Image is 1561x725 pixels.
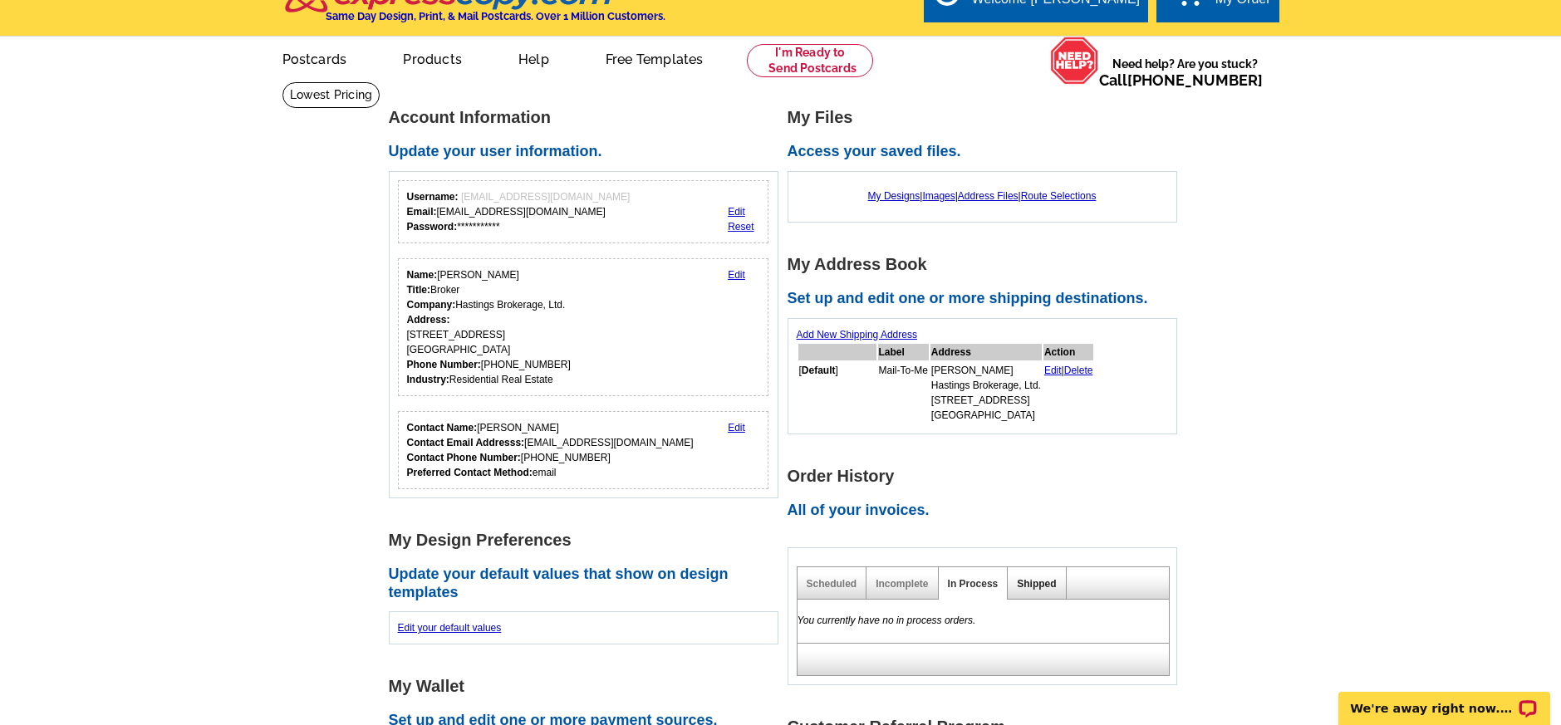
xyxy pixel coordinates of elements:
th: Address [930,344,1042,360]
h4: Same Day Design, Print, & Mail Postcards. Over 1 Million Customers. [326,10,665,22]
td: [ ] [798,362,876,424]
h1: My Wallet [389,678,788,695]
strong: Industry: [407,374,449,385]
div: [PERSON_NAME] Broker Hastings Brokerage, Ltd. [STREET_ADDRESS] [GEOGRAPHIC_DATA] [PHONE_NUMBER] R... [407,267,571,387]
td: | [1043,362,1094,424]
strong: Contact Email Addresss: [407,437,525,448]
strong: Email: [407,206,437,218]
span: [EMAIL_ADDRESS][DOMAIN_NAME] [461,191,630,203]
td: [PERSON_NAME] Hastings Brokerage, Ltd. [STREET_ADDRESS] [GEOGRAPHIC_DATA] [930,362,1042,424]
em: You currently have no in process orders. [798,615,976,626]
strong: Title: [407,284,430,296]
a: Scheduled [807,578,857,590]
td: Mail-To-Me [878,362,929,424]
a: Shipped [1017,578,1056,590]
a: Delete [1064,365,1093,376]
a: [PHONE_NUMBER] [1127,71,1263,89]
a: Reset [728,221,754,233]
h1: Account Information [389,109,788,126]
a: Route Selections [1021,190,1097,202]
th: Action [1043,344,1094,360]
strong: Preferred Contact Method: [407,467,533,478]
strong: Username: [407,191,459,203]
span: Need help? Are you stuck? [1099,56,1271,89]
a: Add New Shipping Address [797,329,917,340]
a: Edit [728,206,745,218]
div: [PERSON_NAME] [EMAIL_ADDRESS][DOMAIN_NAME] [PHONE_NUMBER] email [407,420,694,480]
a: Free Templates [579,38,730,77]
a: Incomplete [876,578,928,590]
img: help [1050,37,1099,85]
a: Products [376,38,488,77]
div: Your login information. [398,180,769,243]
h1: Order History [788,468,1186,485]
strong: Contact Name: [407,422,478,434]
strong: Address: [407,314,450,326]
strong: Contact Phone Number: [407,452,521,463]
h2: All of your invoices. [788,502,1186,520]
a: Edit [728,422,745,434]
strong: Company: [407,299,456,311]
a: My Designs [868,190,920,202]
h2: Update your user information. [389,143,788,161]
div: Your personal details. [398,258,769,396]
a: Images [922,190,955,202]
h2: Update your default values that show on design templates [389,566,788,601]
a: Help [492,38,576,77]
b: Default [802,365,836,376]
a: Edit your default values [398,622,502,634]
h1: My Address Book [788,256,1186,273]
iframe: LiveChat chat widget [1328,673,1561,725]
h1: My Files [788,109,1186,126]
a: Address Files [958,190,1019,202]
a: Postcards [256,38,374,77]
span: Call [1099,71,1263,89]
div: Who should we contact regarding order issues? [398,411,769,489]
h1: My Design Preferences [389,532,788,549]
a: Edit [1044,365,1062,376]
div: | | | [797,180,1168,212]
strong: Password: [407,221,458,233]
strong: Phone Number: [407,359,481,370]
h2: Set up and edit one or more shipping destinations. [788,290,1186,308]
th: Label [878,344,929,360]
strong: Name: [407,269,438,281]
a: In Process [948,578,999,590]
a: Edit [728,269,745,281]
h2: Access your saved files. [788,143,1186,161]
